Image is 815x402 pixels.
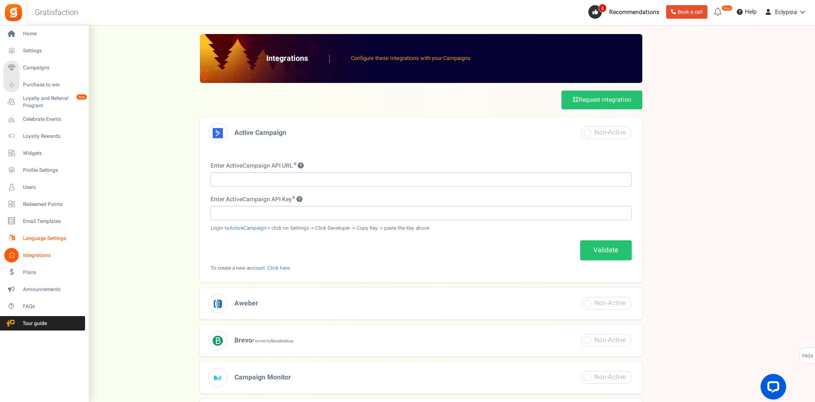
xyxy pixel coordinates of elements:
[4,320,63,327] span: Tour guide
[3,78,85,92] a: Purchase to win
[211,225,632,232] small: Login to -> click on Settings -> Click Developer -> Copy Key -> paste the Key above
[609,8,659,17] span: Recommendations
[3,282,85,297] a: Announcements
[23,167,83,174] span: Profile Settings
[351,54,470,63] p: Configure these Integrations with your Campaigns
[23,81,83,88] span: Purchase to win
[23,303,83,310] span: FAQs
[211,265,632,272] p: To create a new account -
[23,64,83,71] span: Campaigns
[598,4,607,12] span: 8
[3,112,85,126] a: Celebrate Events
[234,128,286,138] span: Active Campaign
[3,265,85,279] a: Plans
[3,44,85,58] a: Settings
[3,129,85,143] a: Loyalty Rewards
[3,95,85,109] a: Loyalty and Referral Program New
[211,162,304,170] label: Enter ActiveCampaign API URL
[252,338,294,344] small: Formerly
[588,5,663,19] a: 8 Recommendations
[743,8,757,16] span: Help
[3,248,85,262] a: Integrations
[3,231,85,245] a: Language Settings
[802,348,813,364] span: FAQs
[3,163,85,177] a: Profile Settings
[234,372,291,382] span: Campaign Monitor
[26,4,88,21] h3: Gratisfaction
[775,8,797,17] span: Eclypsia
[3,197,85,211] a: Redeemed Points
[3,146,85,160] a: Widgets
[23,252,83,259] span: Integrations
[23,235,83,242] span: Language Settings
[229,225,266,232] a: ActiveCampaign
[733,5,760,19] a: Help
[666,5,707,19] a: Book a call
[234,298,258,308] span: Aweber
[3,27,85,41] a: Home
[3,299,85,314] a: FAQs
[561,91,642,109] a: Request integration
[268,265,290,272] a: Click here
[266,54,330,63] h2: Integrations
[580,240,632,260] a: Validate
[211,195,302,204] label: Enter ActiveCampaign API Key
[23,269,83,276] span: Plans
[23,201,83,208] span: Redeemed Points
[3,61,85,75] a: Campaigns
[23,184,83,191] span: Users
[76,94,87,100] em: New
[23,30,83,37] span: Home
[23,150,83,157] span: Widgets
[23,218,83,225] span: Email Templates
[3,214,85,228] a: Email Templates
[721,5,732,11] em: New
[271,338,294,344] b: Sendinblue
[23,116,83,123] span: Celebrate Events
[234,335,294,345] span: Brevo
[23,286,83,293] span: Announcements
[3,180,85,194] a: Users
[4,3,23,22] img: Gratisfaction
[23,133,83,140] span: Loyalty Rewards
[23,47,83,54] span: Settings
[23,95,85,109] span: Loyalty and Referral Program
